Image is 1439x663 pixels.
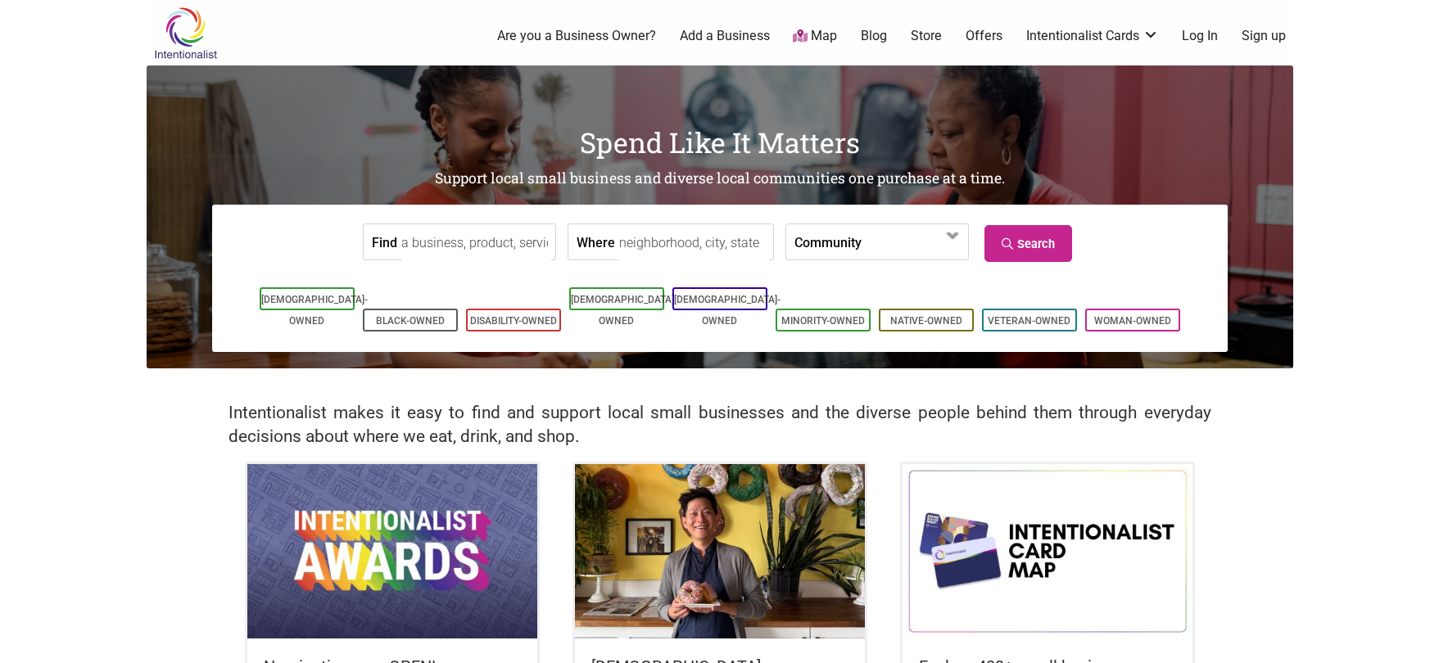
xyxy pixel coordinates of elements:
[372,224,397,259] label: Find
[147,7,224,60] img: Intentionalist
[794,224,862,259] label: Community
[470,315,557,327] a: Disability-Owned
[988,315,1070,327] a: Veteran-Owned
[575,464,865,638] img: King Donuts - Hong Chhuor
[984,225,1072,262] a: Search
[793,27,837,46] a: Map
[1182,27,1218,45] a: Log In
[247,464,537,638] img: Intentionalist Awards
[911,27,942,45] a: Store
[781,315,865,327] a: Minority-Owned
[861,27,887,45] a: Blog
[619,224,769,261] input: neighborhood, city, state
[229,401,1211,449] h2: Intentionalist makes it easy to find and support local small businesses and the diverse people be...
[674,294,781,327] a: [DEMOGRAPHIC_DATA]-Owned
[1026,27,1159,45] a: Intentionalist Cards
[401,224,551,261] input: a business, product, service
[1094,315,1171,327] a: Woman-Owned
[497,27,656,45] a: Are you a Business Owner?
[680,27,770,45] a: Add a Business
[577,224,615,259] label: Where
[147,169,1293,189] h2: Support local small business and diverse local communities one purchase at a time.
[147,123,1293,162] h1: Spend Like It Matters
[261,294,368,327] a: [DEMOGRAPHIC_DATA]-Owned
[903,464,1192,638] img: Intentionalist Card Map
[890,315,962,327] a: Native-Owned
[966,27,1002,45] a: Offers
[1242,27,1286,45] a: Sign up
[571,294,677,327] a: [DEMOGRAPHIC_DATA]-Owned
[376,315,445,327] a: Black-Owned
